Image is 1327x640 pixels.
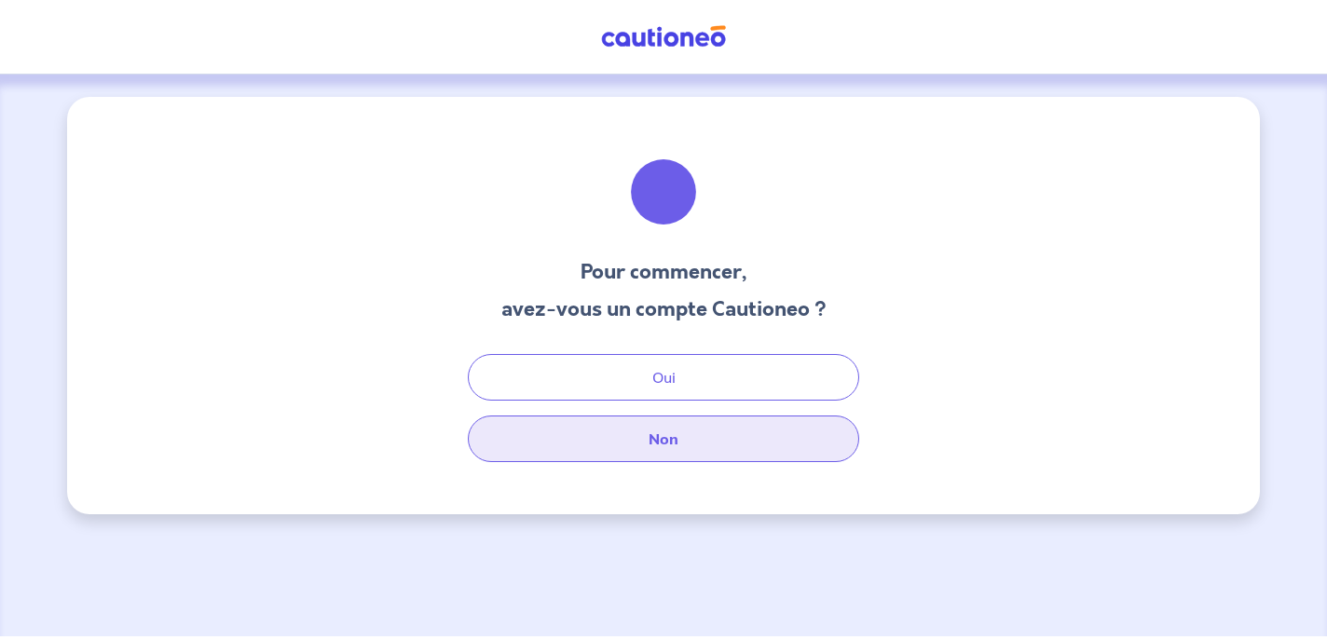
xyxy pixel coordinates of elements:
img: illu_welcome.svg [613,142,714,242]
button: Oui [468,354,859,401]
h3: Pour commencer, [501,257,827,287]
h3: avez-vous un compte Cautioneo ? [501,294,827,324]
img: Cautioneo [594,25,733,48]
button: Non [468,415,859,462]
